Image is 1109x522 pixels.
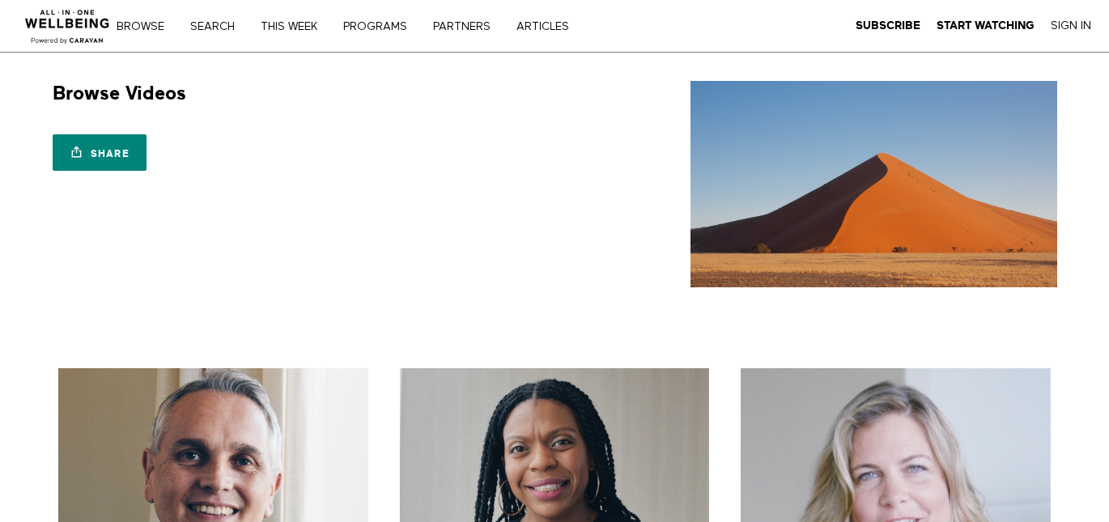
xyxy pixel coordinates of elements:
h1: Browse Videos [53,81,186,106]
a: Start Watching [937,19,1035,33]
a: Search [185,21,252,32]
a: THIS WEEK [255,21,334,32]
a: Browse [111,21,181,32]
a: ARTICLES [511,21,586,32]
a: Subscribe [856,19,920,33]
a: PARTNERS [427,21,508,32]
strong: Subscribe [856,19,920,32]
a: Share [53,134,147,171]
strong: Start Watching [937,19,1035,32]
a: Sign In [1051,19,1091,33]
img: Browse Videos [690,81,1057,287]
nav: Primary [128,18,602,34]
a: PROGRAMS [338,21,424,32]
